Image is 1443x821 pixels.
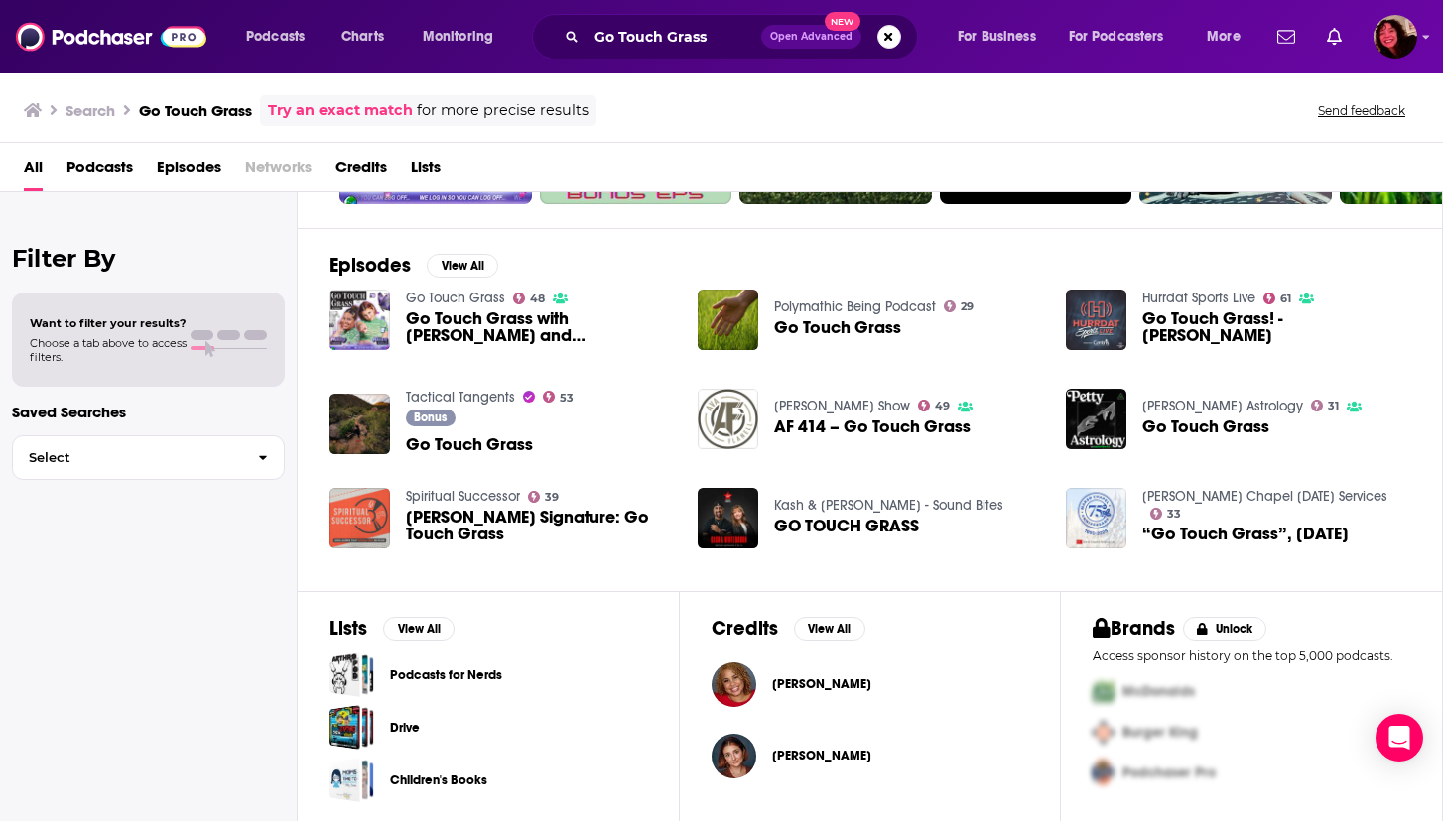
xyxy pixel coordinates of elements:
span: Podchaser Pro [1122,764,1216,781]
a: Podcasts [66,151,133,191]
a: Episodes [157,151,221,191]
a: Alise Morales [712,734,756,778]
span: Podcasts [246,23,305,51]
a: ListsView All [329,616,455,641]
a: Go Touch Grass! - John Fanta [1066,290,1126,350]
img: Milly Tamarez [712,662,756,707]
img: Second Pro Logo [1085,712,1122,753]
a: Lists [411,151,441,191]
a: Milly Tamarez [772,676,871,692]
span: For Podcasters [1069,23,1164,51]
h2: Credits [712,616,778,641]
a: AF 414 – Go Touch Grass [774,418,971,435]
span: 48 [530,294,545,303]
a: Go Touch Grass! - John Fanta [1142,310,1410,344]
span: 29 [961,302,974,311]
a: Spiritual Successor [406,488,520,505]
button: open menu [409,21,519,53]
button: Unlock [1183,617,1267,641]
img: User Profile [1374,15,1417,59]
a: “Go Touch Grass”, April 27th, 2025 [1142,526,1349,542]
button: open menu [232,21,330,53]
a: 49 [918,400,951,411]
a: Podcasts for Nerds [329,652,374,697]
img: GO TOUCH GRASS [698,488,758,548]
img: Go Touch Grass [329,394,390,454]
a: Podchaser - Follow, Share and Rate Podcasts [16,18,206,56]
p: Access sponsor history on the top 5,000 podcasts. [1093,648,1410,663]
span: Go Touch Grass! - [PERSON_NAME] [1142,310,1410,344]
a: All [24,151,43,191]
a: Go Touch Grass [406,436,533,453]
a: 33 [1150,508,1182,520]
h3: Search [66,101,115,120]
a: Show notifications dropdown [1319,20,1350,54]
a: Go Touch Grass [406,290,505,306]
span: [PERSON_NAME] [772,748,871,763]
a: EpisodesView All [329,253,498,278]
a: Drive [329,705,374,750]
h2: Episodes [329,253,411,278]
a: 39 [528,491,560,503]
a: Charts [328,21,396,53]
a: Go Touch Grass [774,319,901,336]
span: 31 [1328,402,1339,410]
a: 48 [513,293,546,304]
a: Go Touch Grass [1142,418,1269,435]
span: Bonus [414,411,447,423]
h2: Brands [1093,616,1175,641]
a: Children's Books [390,769,487,791]
span: Burger King [1122,724,1198,741]
button: View All [794,617,865,641]
span: 61 [1280,294,1291,303]
p: Saved Searches [12,403,285,421]
span: [PERSON_NAME] Signature: Go Touch Grass [406,509,674,542]
span: for more precise results [417,99,589,122]
img: “Go Touch Grass”, April 27th, 2025 [1066,488,1126,548]
h2: Lists [329,616,367,641]
img: First Pro Logo [1085,671,1122,712]
span: For Business [958,23,1036,51]
a: Kirkland Signature: Go Touch Grass [406,509,674,542]
img: Go Touch Grass [698,290,758,350]
div: Open Intercom Messenger [1376,714,1423,762]
span: “Go Touch Grass”, [DATE] [1142,526,1349,542]
button: open menu [1193,21,1265,53]
a: Children's Books [329,758,374,802]
a: Drive [390,717,420,739]
a: Podcasts for Nerds [390,664,502,686]
button: View All [383,617,455,641]
span: Monitoring [423,23,493,51]
a: Kash & Winterburn - Sound Bites [774,497,1003,514]
img: AF 414 – Go Touch Grass [698,389,758,449]
img: Go Touch Grass with Milly Tamarez and Alise Morales - Trailer [329,290,390,350]
a: GO TOUCH GRASS [774,518,919,534]
img: Third Pro Logo [1085,753,1122,793]
button: Send feedback [1312,102,1411,119]
span: Credits [335,151,387,191]
a: Hurrdat Sports Live [1142,290,1255,306]
a: Go Touch Grass with Milly Tamarez and Alise Morales - Trailer [406,310,674,344]
img: Kirkland Signature: Go Touch Grass [329,488,390,548]
img: Go Touch Grass [1066,389,1126,449]
span: Open Advanced [770,32,853,42]
h3: Go Touch Grass [139,101,252,120]
span: Networks [245,151,312,191]
span: McDonalds [1122,683,1195,700]
button: open menu [944,21,1061,53]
